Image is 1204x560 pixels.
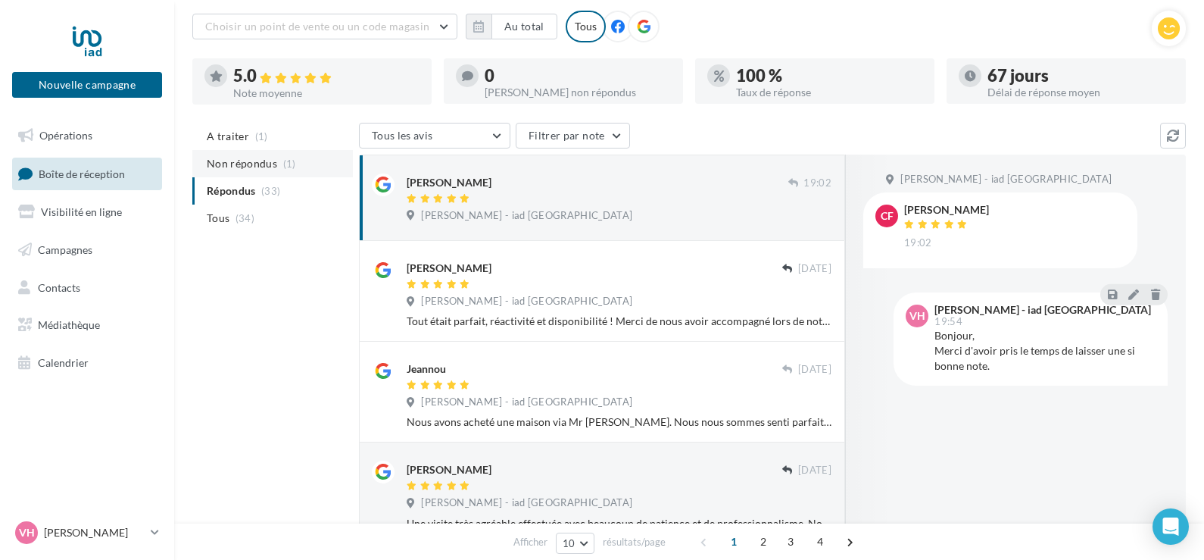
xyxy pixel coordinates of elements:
[407,516,831,531] div: Une visite très agréable effectuée avec beaucoup de patience et de professionnalisme. Nous avons ...
[39,129,92,142] span: Opérations
[192,14,457,39] button: Choisir un point de vente ou un code magasin
[563,537,575,549] span: 10
[900,173,1112,186] span: [PERSON_NAME] - iad [GEOGRAPHIC_DATA]
[516,123,630,149] button: Filtrer par note
[12,518,162,547] a: VH [PERSON_NAME]
[803,177,831,190] span: 19:02
[881,208,894,224] span: cf
[19,525,35,540] span: VH
[9,309,165,341] a: Médiathèque
[407,261,491,276] div: [PERSON_NAME]
[491,14,557,39] button: Au total
[1153,508,1189,545] div: Open Intercom Messenger
[934,317,962,327] span: 19:54
[421,209,632,223] span: [PERSON_NAME] - iad [GEOGRAPHIC_DATA]
[421,496,632,510] span: [PERSON_NAME] - iad [GEOGRAPHIC_DATA]
[556,533,594,554] button: 10
[736,87,922,98] div: Taux de réponse
[798,262,831,276] span: [DATE]
[41,205,122,218] span: Visibilité en ligne
[9,158,165,190] a: Boîte de réception
[38,243,92,256] span: Campagnes
[39,167,125,180] span: Boîte de réception
[372,129,433,142] span: Tous les avis
[808,530,832,554] span: 4
[9,196,165,228] a: Visibilité en ligne
[407,361,446,377] div: Jeannou
[255,130,268,142] span: (1)
[38,318,100,331] span: Médiathèque
[9,347,165,379] a: Calendrier
[205,20,429,33] span: Choisir un point de vente ou un code magasin
[9,234,165,266] a: Campagnes
[904,236,932,250] span: 19:02
[38,280,80,293] span: Contacts
[934,305,1151,315] div: [PERSON_NAME] - iad [GEOGRAPHIC_DATA]
[283,158,296,170] span: (1)
[407,175,491,190] div: [PERSON_NAME]
[359,123,510,149] button: Tous les avis
[751,530,775,554] span: 2
[421,396,632,409] span: [PERSON_NAME] - iad [GEOGRAPHIC_DATA]
[9,272,165,304] a: Contacts
[513,535,547,549] span: Afficher
[934,328,1156,374] div: Bonjour, Merci d'avoir pris le temps de laisser une si bonne note.
[485,87,671,98] div: [PERSON_NAME] non répondus
[778,530,803,554] span: 3
[233,67,420,85] div: 5.0
[566,11,606,42] div: Tous
[603,535,666,549] span: résultats/page
[207,156,277,171] span: Non répondus
[466,14,557,39] button: Au total
[407,462,491,477] div: [PERSON_NAME]
[12,72,162,98] button: Nouvelle campagne
[736,67,922,84] div: 100 %
[798,464,831,477] span: [DATE]
[407,314,831,329] div: Tout était parfait, réactivité et disponibilité ! Merci de nous avoir accompagné lors de notre achat
[44,525,145,540] p: [PERSON_NAME]
[987,87,1174,98] div: Délai de réponse moyen
[9,120,165,152] a: Opérations
[421,295,632,308] span: [PERSON_NAME] - iad [GEOGRAPHIC_DATA]
[207,211,229,226] span: Tous
[987,67,1174,84] div: 67 jours
[485,67,671,84] div: 0
[904,205,989,215] div: [PERSON_NAME]
[235,212,254,224] span: (34)
[798,363,831,377] span: [DATE]
[909,308,925,324] span: VH
[722,530,746,554] span: 1
[207,129,249,144] span: A traiter
[38,356,89,369] span: Calendrier
[407,415,831,430] div: Nous avons acheté une maison via Mr [PERSON_NAME]. Nous nous sommes senti parfaitement accompagné...
[233,88,420,99] div: Note moyenne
